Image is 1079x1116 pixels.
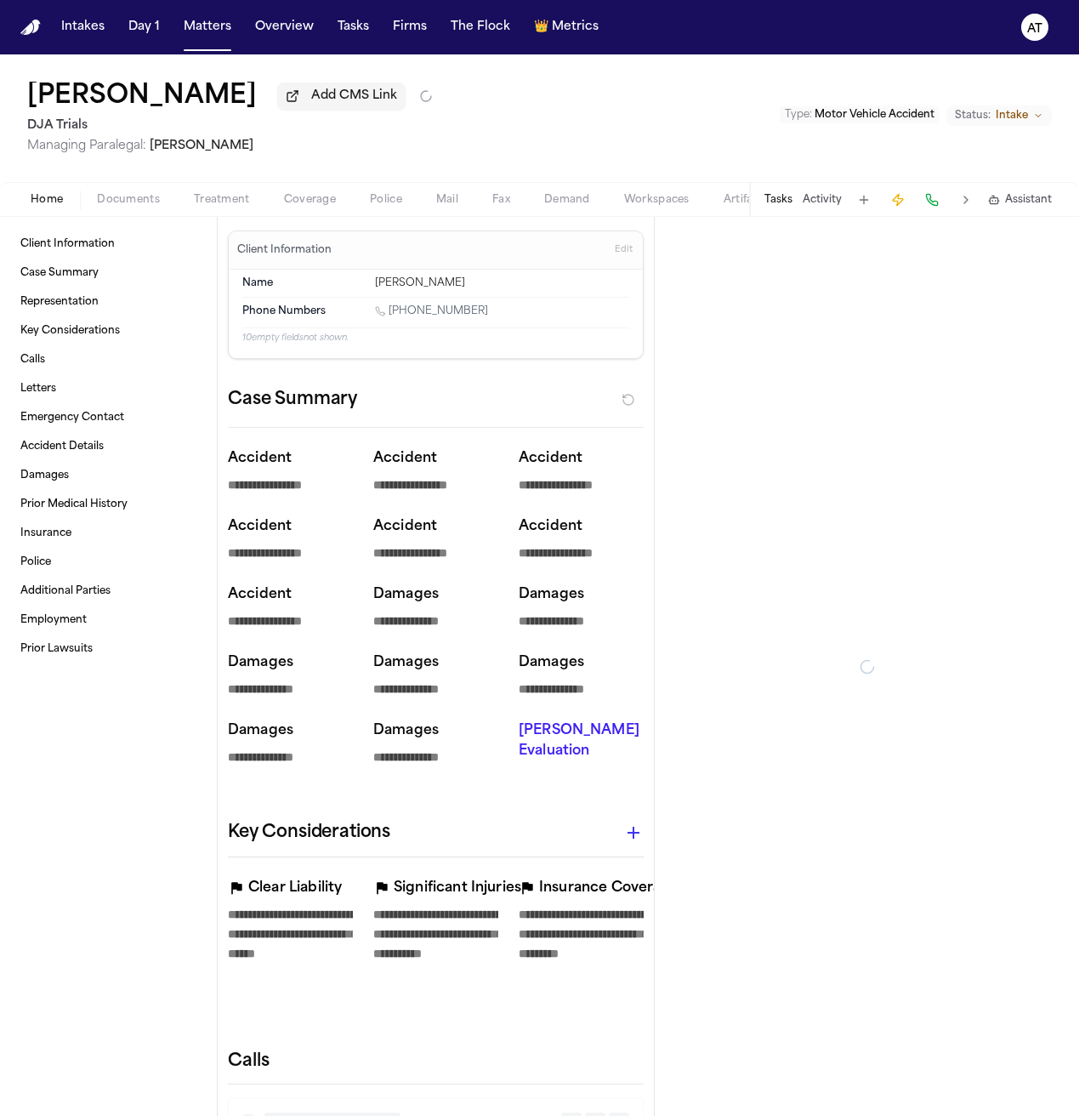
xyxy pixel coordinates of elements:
span: Phone Numbers [242,305,326,318]
img: Finch Logo [20,20,41,36]
button: Day 1 [122,12,167,43]
button: Firms [386,12,434,43]
button: Add Task [852,188,876,212]
span: Status: [955,109,991,122]
p: Accident [228,448,353,469]
button: Intakes [54,12,111,43]
p: Damages [519,652,644,673]
p: 10 empty fields not shown. [242,332,629,344]
span: Workspaces [624,193,690,207]
a: Emergency Contact [14,404,203,431]
p: Clear Liability [248,878,342,898]
p: Damages [228,720,353,741]
p: [PERSON_NAME] Evaluation [519,720,644,761]
a: Letters [14,375,203,402]
a: Case Summary [14,259,203,287]
p: Damages [373,584,498,605]
a: Key Considerations [14,317,203,344]
p: Significant Injuries [394,878,521,898]
dt: Name [242,276,365,290]
h2: Case Summary [228,386,357,413]
span: Add CMS Link [311,88,397,105]
a: Employment [14,606,203,634]
a: Calls [14,346,203,373]
span: Assistant [1005,193,1052,207]
p: Damages [228,652,353,673]
span: Type : [785,110,812,120]
p: Damages [519,584,644,605]
a: Representation [14,288,203,316]
button: Assistant [988,193,1052,207]
p: Accident [519,516,644,537]
span: [PERSON_NAME] [150,139,253,152]
a: Accident Details [14,433,203,460]
span: Intake [996,109,1028,122]
button: Overview [248,12,321,43]
a: Home [20,20,41,36]
button: Make a Call [920,188,944,212]
h2: Key Considerations [228,819,390,846]
a: Prior Medical History [14,491,203,518]
span: Police [370,193,402,207]
button: The Flock [444,12,517,43]
button: Tasks [331,12,376,43]
button: Matters [177,12,238,43]
span: Documents [97,193,160,207]
h1: [PERSON_NAME] [27,82,257,112]
p: Accident [519,448,644,469]
h3: Client Information [234,243,335,257]
span: Artifacts [724,193,769,207]
p: Accident [228,516,353,537]
span: Fax [492,193,510,207]
span: Managing Paralegal: [27,139,146,152]
a: Police [14,549,203,576]
button: Edit Type: Motor Vehicle Accident [780,106,940,123]
p: Damages [373,720,498,741]
span: Demand [544,193,590,207]
button: Edit matter name [27,82,257,112]
button: Edit [610,236,638,264]
span: Coverage [284,193,336,207]
button: Tasks [764,193,792,207]
a: Call 1 (818) 618-8928 [375,305,488,318]
p: Insurance Coverage [539,878,679,898]
a: Prior Lawsuits [14,635,203,663]
h2: Calls [228,1050,644,1073]
button: crownMetrics [527,12,605,43]
button: Change status from Intake [946,105,1052,126]
p: Accident [373,516,498,537]
p: Accident [228,584,353,605]
h2: DJA Trials [27,116,433,136]
div: [PERSON_NAME] [375,276,629,290]
span: Mail [436,193,458,207]
span: Edit [615,244,633,256]
p: Accident [373,448,498,469]
button: Add CMS Link [277,83,406,110]
button: Create Immediate Task [886,188,910,212]
a: Insurance [14,520,203,547]
p: Damages [373,652,498,673]
button: Activity [803,193,842,207]
span: Home [31,193,63,207]
span: Motor Vehicle Accident [815,110,934,120]
a: Damages [14,462,203,489]
a: Additional Parties [14,578,203,605]
span: Treatment [194,193,250,207]
a: Client Information [14,231,203,258]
